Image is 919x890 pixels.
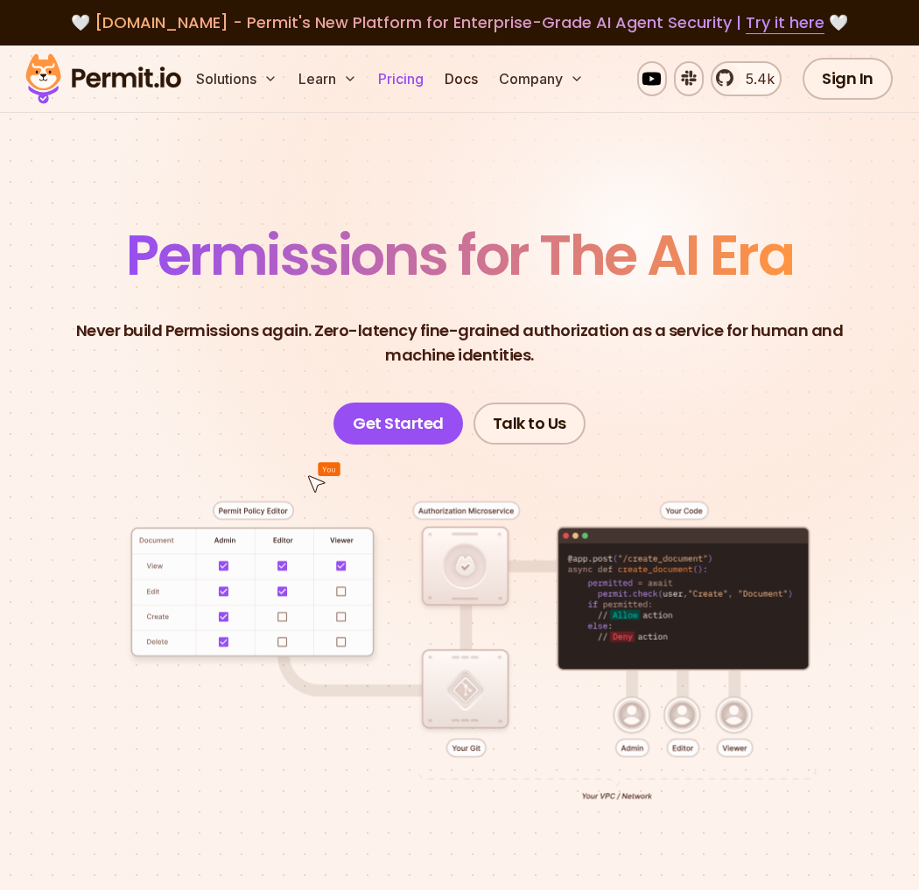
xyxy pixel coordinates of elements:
[291,61,364,96] button: Learn
[56,319,863,368] p: Never build Permissions again. Zero-latency fine-grained authorization as a service for human and...
[371,61,431,96] a: Pricing
[803,58,893,100] a: Sign In
[18,49,189,109] img: Permit logo
[126,216,793,294] span: Permissions for The AI Era
[711,61,782,96] a: 5.4k
[189,61,284,96] button: Solutions
[746,11,824,34] a: Try it here
[492,61,591,96] button: Company
[438,61,485,96] a: Docs
[95,11,824,33] span: [DOMAIN_NAME] - Permit's New Platform for Enterprise-Grade AI Agent Security |
[735,68,775,89] span: 5.4k
[333,403,463,445] a: Get Started
[42,11,877,35] div: 🤍 🤍
[474,403,586,445] a: Talk to Us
